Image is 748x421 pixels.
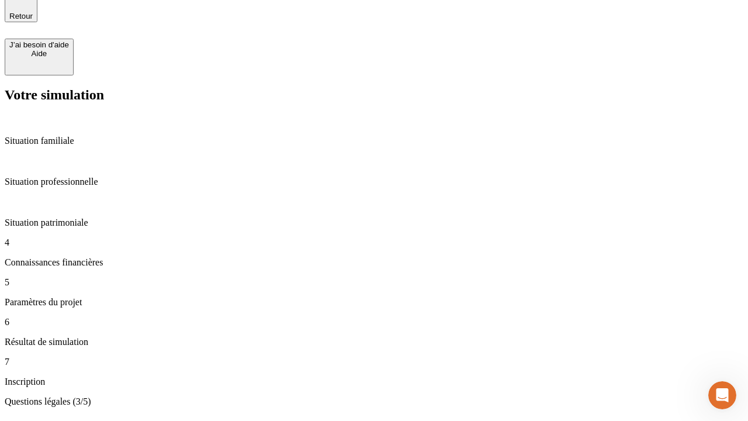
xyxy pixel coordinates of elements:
[5,317,743,327] p: 6
[5,218,743,228] p: Situation patrimoniale
[5,396,743,407] p: Questions légales (3/5)
[708,381,736,409] iframe: Intercom live chat
[5,297,743,308] p: Paramètres du projet
[5,237,743,248] p: 4
[9,49,69,58] div: Aide
[5,277,743,288] p: 5
[5,39,74,75] button: J’ai besoin d'aideAide
[5,337,743,347] p: Résultat de simulation
[5,87,743,103] h2: Votre simulation
[5,377,743,387] p: Inscription
[5,136,743,146] p: Situation familiale
[5,357,743,367] p: 7
[9,40,69,49] div: J’ai besoin d'aide
[5,257,743,268] p: Connaissances financières
[5,177,743,187] p: Situation professionnelle
[9,12,33,20] span: Retour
